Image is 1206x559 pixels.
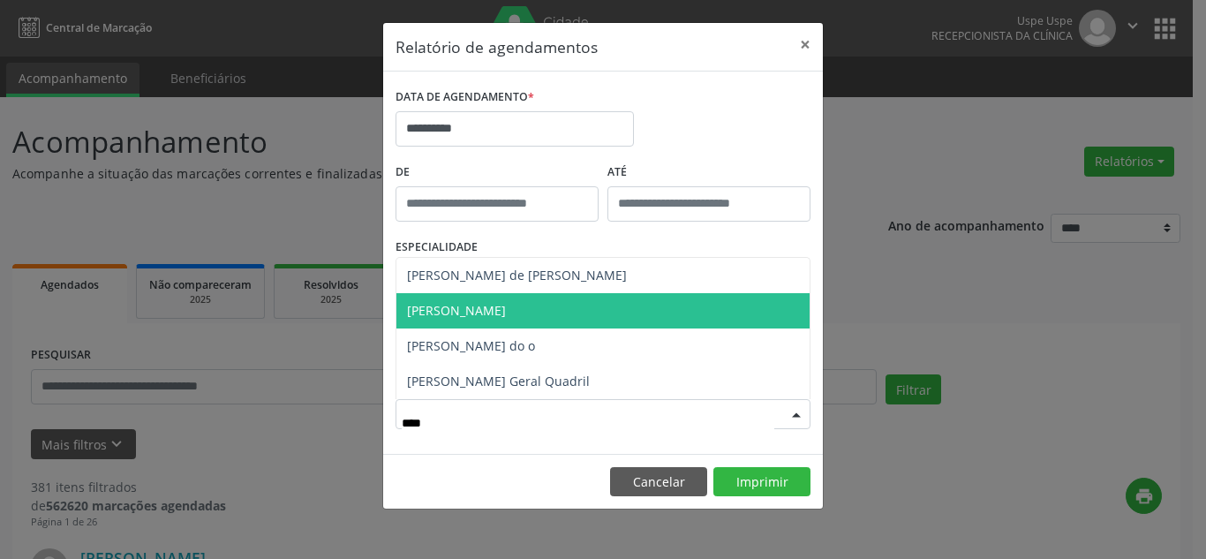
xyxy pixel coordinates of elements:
label: De [396,159,599,186]
h5: Relatório de agendamentos [396,35,598,58]
label: ESPECIALIDADE [396,234,478,261]
label: ATÉ [607,159,810,186]
button: Cancelar [610,467,707,497]
span: [PERSON_NAME] [407,302,506,319]
label: DATA DE AGENDAMENTO [396,84,534,111]
span: [PERSON_NAME] Geral Quadril [407,373,590,389]
span: [PERSON_NAME] de [PERSON_NAME] [407,267,627,283]
span: [PERSON_NAME] do o [407,337,535,354]
button: Imprimir [713,467,810,497]
button: Close [788,23,823,66]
